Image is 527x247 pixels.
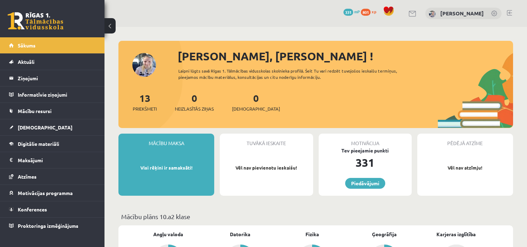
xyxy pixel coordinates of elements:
legend: Ziņojumi [18,70,96,86]
span: 801 [361,9,371,16]
span: xp [372,9,376,14]
span: mP [354,9,360,14]
a: Maksājumi [9,152,96,168]
a: [DEMOGRAPHIC_DATA] [9,119,96,135]
a: Motivācijas programma [9,185,96,201]
a: Digitālie materiāli [9,136,96,152]
div: Pēdējā atzīme [417,134,513,147]
a: 13Priekšmeti [133,92,157,112]
div: 331 [319,154,412,171]
a: 331 mP [343,9,360,14]
a: Rīgas 1. Tālmācības vidusskola [8,12,63,30]
a: Datorika [230,231,250,238]
a: Fizika [305,231,319,238]
a: Angļu valoda [153,231,183,238]
span: Priekšmeti [133,105,157,112]
span: Sākums [18,42,36,48]
a: 801 xp [361,9,380,14]
span: Motivācijas programma [18,190,73,196]
span: Aktuāli [18,59,34,65]
a: Ziņojumi [9,70,96,86]
span: Konferences [18,206,47,212]
a: 0[DEMOGRAPHIC_DATA] [232,92,280,112]
a: Proktoringa izmēģinājums [9,218,96,234]
p: Mācību plāns 10.a2 klase [121,212,510,221]
p: Vēl nav pievienotu ieskaišu! [223,164,309,171]
a: Informatīvie ziņojumi [9,87,96,103]
span: Proktoringa izmēģinājums [18,223,78,229]
span: 331 [343,9,353,16]
span: [DEMOGRAPHIC_DATA] [18,124,72,130]
span: Digitālie materiāli [18,141,59,147]
a: 0Neizlasītās ziņas [175,92,214,112]
p: Visi rēķini ir samaksāti! [122,164,211,171]
a: [PERSON_NAME] [440,10,484,17]
img: Kristīne Vītola [429,10,436,17]
div: Motivācija [319,134,412,147]
legend: Informatīvie ziņojumi [18,87,96,103]
legend: Maksājumi [18,152,96,168]
p: Vēl nav atzīmju! [421,164,510,171]
a: Sākums [9,37,96,53]
div: Laipni lūgts savā Rīgas 1. Tālmācības vidusskolas skolnieka profilā. Šeit Tu vari redzēt tuvojošo... [178,68,415,80]
div: Mācību maksa [118,134,214,147]
a: Mācību resursi [9,103,96,119]
div: [PERSON_NAME], [PERSON_NAME] ! [178,48,513,65]
span: Neizlasītās ziņas [175,105,214,112]
span: Mācību resursi [18,108,52,114]
div: Tuvākā ieskaite [220,134,313,147]
div: Tev pieejamie punkti [319,147,412,154]
a: Karjeras izglītība [436,231,476,238]
a: Ģeogrāfija [372,231,397,238]
span: [DEMOGRAPHIC_DATA] [232,105,280,112]
a: Atzīmes [9,169,96,185]
a: Piedāvājumi [345,178,385,189]
span: Atzīmes [18,173,37,180]
a: Aktuāli [9,54,96,70]
a: Konferences [9,201,96,217]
